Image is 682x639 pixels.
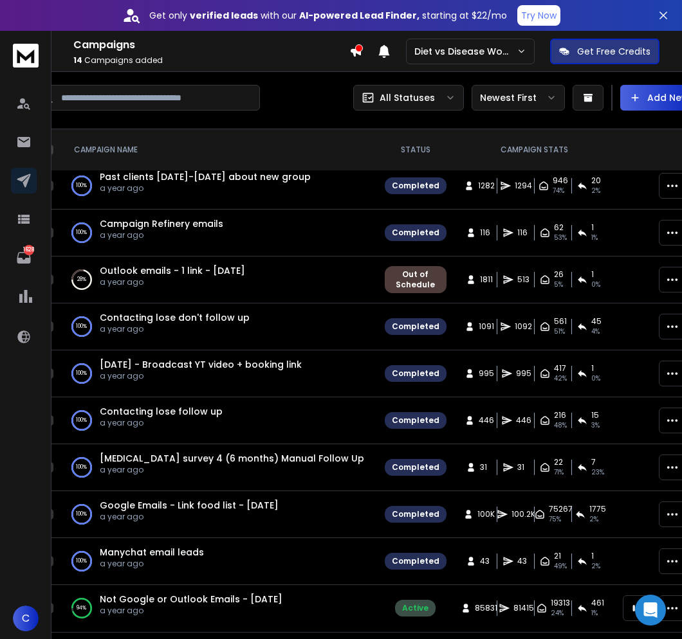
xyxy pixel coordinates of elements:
span: 1811 [480,274,493,285]
span: 995 [479,368,494,379]
div: Completed [392,415,439,426]
span: 2 % [589,514,598,525]
span: 417 [554,363,566,373]
td: 100%Contacting lose don't follow upa year ago [59,303,377,350]
p: a year ago [100,418,223,428]
span: 1 % [591,233,598,243]
span: 5 % [554,280,563,290]
th: STATUS [377,129,454,171]
span: 21 [554,551,561,561]
p: 100 % [76,414,87,427]
div: Out of Schedule [392,269,439,290]
h1: Campaigns [73,37,349,53]
span: 24 % [551,608,564,618]
td: 100%[MEDICAL_DATA] survey 4 (6 months) Manual Follow Upa year ago [59,444,377,491]
span: 23 % [591,467,604,478]
span: 216 [554,410,566,420]
a: Past clients [DATE]-[DATE] about new group [100,170,311,183]
div: Completed [392,368,439,379]
p: a year ago [100,277,245,287]
div: Completed [392,509,439,519]
div: Active [402,603,429,613]
p: a year ago [100,371,302,381]
span: 1 [591,222,594,233]
span: 1 [591,363,594,373]
td: 100%Campaign Refinery emailsa year ago [59,210,377,256]
td: 100%Manychat email leadsa year ago [59,538,377,585]
p: 100 % [76,226,87,239]
p: All Statuses [380,91,435,104]
strong: AI-powered Lead Finder, [299,9,419,22]
span: 446 [516,415,531,426]
span: 53 % [554,233,567,243]
span: 1294 [515,181,532,191]
span: 995 [516,368,531,379]
span: 19313 [551,598,570,608]
span: 461 [591,598,604,608]
span: 1 [591,269,594,280]
span: 45 [591,316,602,327]
a: Manychat email leads [100,546,204,559]
p: a year ago [100,465,364,475]
p: 100 % [76,320,87,333]
a: [DATE] - Broadcast YT video + booking link [100,358,302,371]
span: 100.2K [511,509,535,519]
div: Completed [392,181,439,191]
span: 1092 [515,321,532,332]
span: 74 % [553,186,564,196]
button: Try Now [517,5,560,26]
span: 81415 [513,603,534,613]
span: 946 [553,175,568,186]
p: a year ago [100,559,204,569]
span: 48 % [554,420,567,431]
a: Not Google or Outlook Emails - [DATE] [100,593,282,606]
span: 85831 [475,603,497,613]
p: Get only with our starting at $22/mo [149,9,507,22]
a: [MEDICAL_DATA] survey 4 (6 months) Manual Follow Up [100,452,364,465]
a: Campaign Refinery emails [100,217,223,230]
span: 43 [480,556,493,566]
span: 22 [554,457,563,467]
span: 2 % [591,561,600,571]
span: 446 [479,415,494,426]
button: Get Free Credits [550,39,659,64]
span: 31 [480,462,493,473]
td: 100%[DATE] - Broadcast YT video + booking linka year ago [59,350,377,397]
p: a year ago [100,606,282,616]
span: 1091 [479,321,494,332]
span: 49 % [554,561,567,571]
button: C [13,606,39,631]
div: Completed [392,556,439,566]
p: Campaigns added [73,55,349,66]
p: Diet vs Disease Workspace [414,45,517,58]
span: 0 % [591,280,600,290]
span: 14 [73,55,82,66]
a: Contacting lose follow up [100,405,223,418]
td: 94%Not Google or Outlook Emails - [DATE]a year ago [59,585,377,632]
span: 75267 [549,504,573,514]
td: 100%Contacting lose follow upa year ago [59,397,377,444]
p: 100 % [76,555,87,568]
p: 100 % [76,508,87,521]
a: Contacting lose don't follow up [100,311,250,324]
span: 3 % [591,420,600,431]
span: 62 [554,222,564,233]
td: 100%Past clients [DATE]-[DATE] about new groupa year ago [59,163,377,210]
span: 42 % [554,373,567,384]
p: 100 % [76,461,87,474]
span: 31 [517,462,530,473]
p: 94 % [77,602,86,615]
strong: verified leads [190,9,258,22]
p: Get Free Credits [577,45,650,58]
span: Google Emails - Link food list - [DATE] [100,499,279,512]
td: 100%Google Emails - Link food list - [DATE]a year ago [59,491,377,538]
th: CAMPAIGN NAME [59,129,377,171]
